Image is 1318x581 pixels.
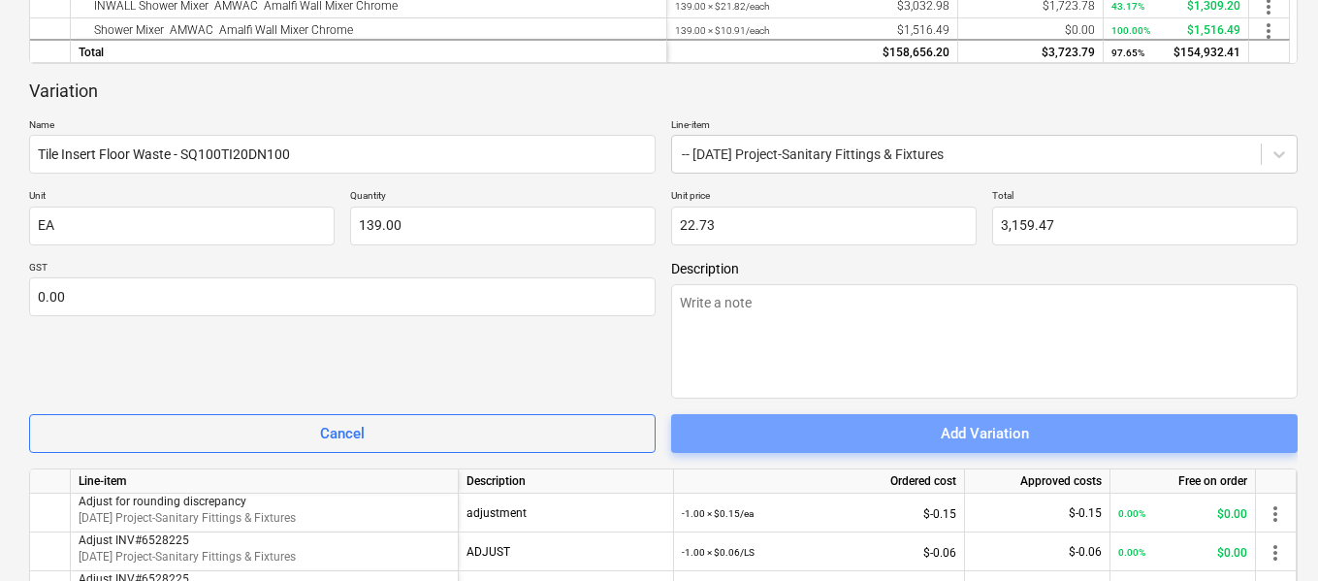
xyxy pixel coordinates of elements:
div: Shower Mixer ­ AMWAC ­ Amalfi Wall Mixer Chrome [79,18,659,42]
div: $-0.15 [973,494,1102,533]
div: $154,932.41 [1111,41,1240,65]
p: Unit [29,189,335,206]
small: -1.00 × $0.15 / ea [682,508,754,519]
iframe: Chat Widget [1221,488,1318,581]
div: $-0.06 [973,533,1102,571]
small: 43.17% [1111,1,1144,12]
div: $0.00 [966,18,1095,43]
small: -1.00 × $0.06 / LS [682,547,755,558]
div: $-0.15 [682,494,956,533]
p: Unit price [671,189,977,206]
div: $0.00 [1118,494,1247,533]
small: 100.00% [1111,25,1150,36]
small: 0.00% [1118,547,1145,558]
div: Ordered cost [674,469,965,494]
div: ADJUST [466,533,665,571]
button: Add Variation [671,414,1298,453]
button: Cancel [29,414,656,453]
p: Line-item [671,118,1298,135]
div: Cancel [320,421,365,446]
span: Description [671,261,1298,276]
small: 0.00% [1118,508,1145,519]
p: Variation [29,80,98,103]
div: Description [459,469,674,494]
p: Quantity [350,189,656,206]
span: Adjust INV#6528225 [79,533,189,547]
div: $3,723.79 [966,41,1095,65]
div: $0.00 [1118,533,1247,572]
p: Total [992,189,1298,206]
div: $1,516.49 [1111,18,1240,43]
div: $158,656.20 [675,41,949,65]
div: Free on order [1110,469,1256,494]
p: GST [29,261,656,277]
div: Add Variation [941,421,1029,446]
span: 3-15-03 Project-Sanitary Fittings & Fixtures [79,550,296,564]
div: Total [71,39,667,63]
small: 139.00 × $10.91 / each [675,25,770,36]
span: more_vert [1257,19,1280,43]
span: Adjust for rounding discrepancy [79,495,246,508]
div: $1,516.49 [675,18,949,43]
small: 97.65% [1111,48,1144,58]
span: 3-15-03 Project-Sanitary Fittings & Fixtures [79,511,296,525]
p: Name [29,118,656,135]
div: Line-item [71,469,459,494]
div: adjustment [466,494,665,533]
div: $-0.06 [682,533,956,572]
small: 139.00 × $21.82 / each [675,1,770,12]
div: Approved costs [965,469,1110,494]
